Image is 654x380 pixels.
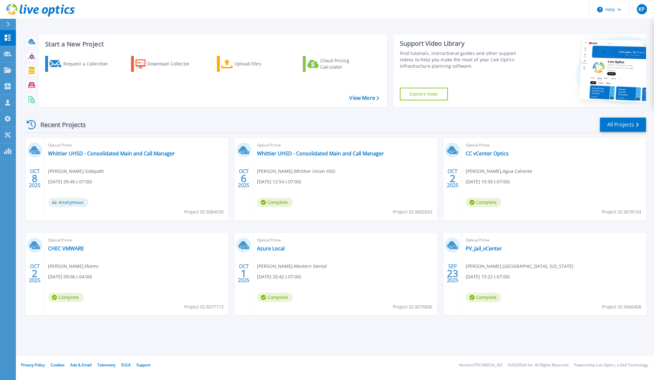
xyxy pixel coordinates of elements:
span: Optical Prime [257,142,434,149]
a: All Projects [600,118,646,132]
div: OCT 2025 [238,262,250,285]
a: Whittier UHSD - Consolidated Main and Call Manager [257,150,384,157]
a: CHEC VMWARE [48,245,84,252]
div: OCT 2025 [238,167,250,190]
a: EULA [121,362,131,368]
span: 23 [447,271,458,276]
a: PV_Jail_vCenter [466,245,502,252]
a: Privacy Policy [21,362,45,368]
span: Complete [466,293,501,302]
span: [DATE] 20:42 (-07:00) [257,273,301,280]
span: [DATE] 09:40 (-07:00) [48,178,92,185]
span: Project ID: 3078104 [602,208,641,215]
span: [PERSON_NAME] , Western Dental [257,263,327,270]
span: Optical Prime [48,237,225,244]
div: Cloud Pricing Calculator [320,58,371,70]
a: Ads & Email [70,362,92,368]
span: [PERSON_NAME] , Agua Caliente [466,168,532,175]
span: Complete [257,198,293,207]
div: Recent Projects [24,117,94,132]
span: [PERSON_NAME] , Sidepath [48,168,104,175]
span: Project ID: 3082043 [393,208,432,215]
li: © 2025 Dell Inc. All Rights Reserved [508,363,568,367]
a: Download Collector [131,56,202,72]
a: Azure Local [257,245,285,252]
a: Upload Files [217,56,288,72]
li: Powered by Live Optics, a Dell Technology [574,363,648,367]
a: CC vCenter Optics [466,150,509,157]
span: 2 [32,271,38,276]
span: Project ID: 3075890 [393,303,432,310]
span: Complete [257,293,293,302]
span: Optical Prime [257,237,434,244]
span: Complete [48,293,84,302]
a: Whittier UHSD - Consolidated Main and Call Manager [48,150,175,157]
span: Project ID: 3084530 [184,208,224,215]
span: Optical Prime [466,237,642,244]
span: [PERSON_NAME] , Whittier Union HSD [257,168,335,175]
span: Project ID: 3077713 [184,303,224,310]
a: View More [349,95,379,101]
a: Request a Collection [45,56,116,72]
span: Anonymous [48,198,88,207]
span: Optical Prime [466,142,642,149]
span: [DATE] 10:30 (-07:00) [466,178,510,185]
div: OCT 2025 [447,167,459,190]
a: Cookies [51,362,65,368]
div: OCT 2025 [29,167,41,190]
div: Download Collector [147,58,198,70]
div: Request a Collection [63,58,114,70]
span: Complete [466,198,501,207]
div: SEP 2025 [447,262,459,285]
span: [PERSON_NAME] , [GEOGRAPHIC_DATA], [US_STATE] [466,263,574,270]
span: 1 [241,271,247,276]
span: KP [638,7,645,12]
li: Version: [TECHNICAL_ID] [459,363,502,367]
a: Cloud Pricing Calculator [303,56,374,72]
span: [PERSON_NAME] , Fbemc [48,263,99,270]
span: Optical Prime [48,142,225,149]
span: 8 [32,176,38,181]
span: 2 [450,176,456,181]
span: [DATE] 15:22 (-07:00) [466,273,510,280]
span: Project ID: 3066408 [602,303,641,310]
a: Telemetry [97,362,115,368]
span: 6 [241,176,247,181]
a: Support [136,362,150,368]
span: [DATE] 12:54 (-07:00) [257,178,301,185]
h3: Start a New Project [45,41,379,48]
div: Support Video Library [400,39,529,48]
a: Explore Now! [400,88,448,100]
div: OCT 2025 [29,262,41,285]
div: Find tutorials, instructional guides and other support videos to help you make the most of your L... [400,50,529,69]
div: Upload Files [234,58,285,70]
span: [DATE] 09:06 (-04:00) [48,273,92,280]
